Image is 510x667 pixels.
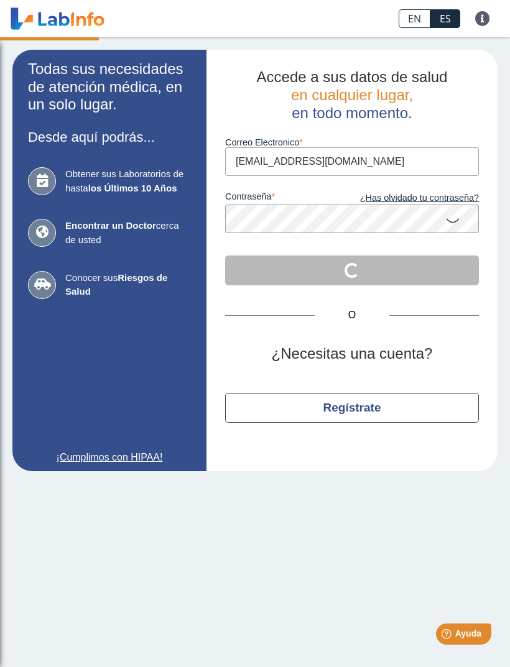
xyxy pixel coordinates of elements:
[399,619,496,653] iframe: Help widget launcher
[65,167,191,195] span: Obtener sus Laboratorios de hasta
[65,271,191,299] span: Conocer sus
[315,308,389,323] span: O
[88,183,177,193] b: los Últimos 10 Años
[225,137,479,147] label: Correo Electronico
[65,220,156,231] b: Encontrar un Doctor
[291,86,413,103] span: en cualquier lugar,
[430,9,460,28] a: ES
[28,60,191,114] h2: Todas sus necesidades de atención médica, en un solo lugar.
[28,450,191,465] a: ¡Cumplimos con HIPAA!
[352,191,479,205] a: ¿Has olvidado tu contraseña?
[225,191,352,205] label: contraseña
[65,219,191,247] span: cerca de usted
[399,9,430,28] a: EN
[225,345,479,363] h2: ¿Necesitas una cuenta?
[225,393,479,423] button: Regístrate
[257,68,448,85] span: Accede a sus datos de salud
[28,129,191,145] h3: Desde aquí podrás...
[292,104,412,121] span: en todo momento.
